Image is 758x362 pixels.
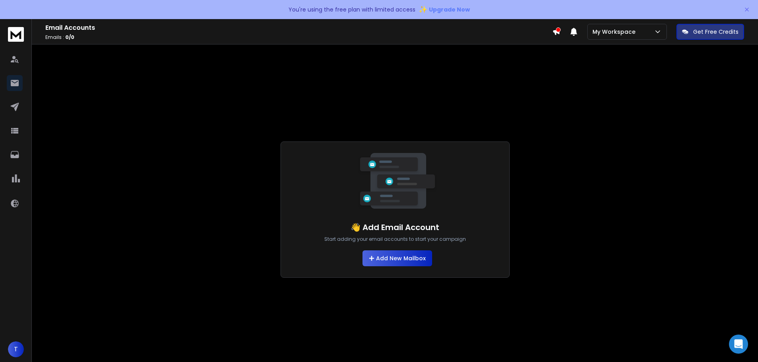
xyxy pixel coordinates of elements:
[693,28,739,36] p: Get Free Credits
[288,6,415,14] p: You're using the free plan with limited access
[362,250,432,266] button: Add New Mailbox
[8,341,24,357] button: T
[729,335,748,354] div: Open Intercom Messenger
[592,28,639,36] p: My Workspace
[45,34,552,41] p: Emails :
[419,4,427,15] span: ✨
[351,222,439,233] h1: 👋 Add Email Account
[65,34,74,41] span: 0 / 0
[419,2,470,17] button: ✨Upgrade Now
[45,23,552,33] h1: Email Accounts
[324,236,466,242] p: Start adding your email accounts to start your campaign
[8,27,24,42] img: logo
[676,24,744,40] button: Get Free Credits
[429,6,470,14] span: Upgrade Now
